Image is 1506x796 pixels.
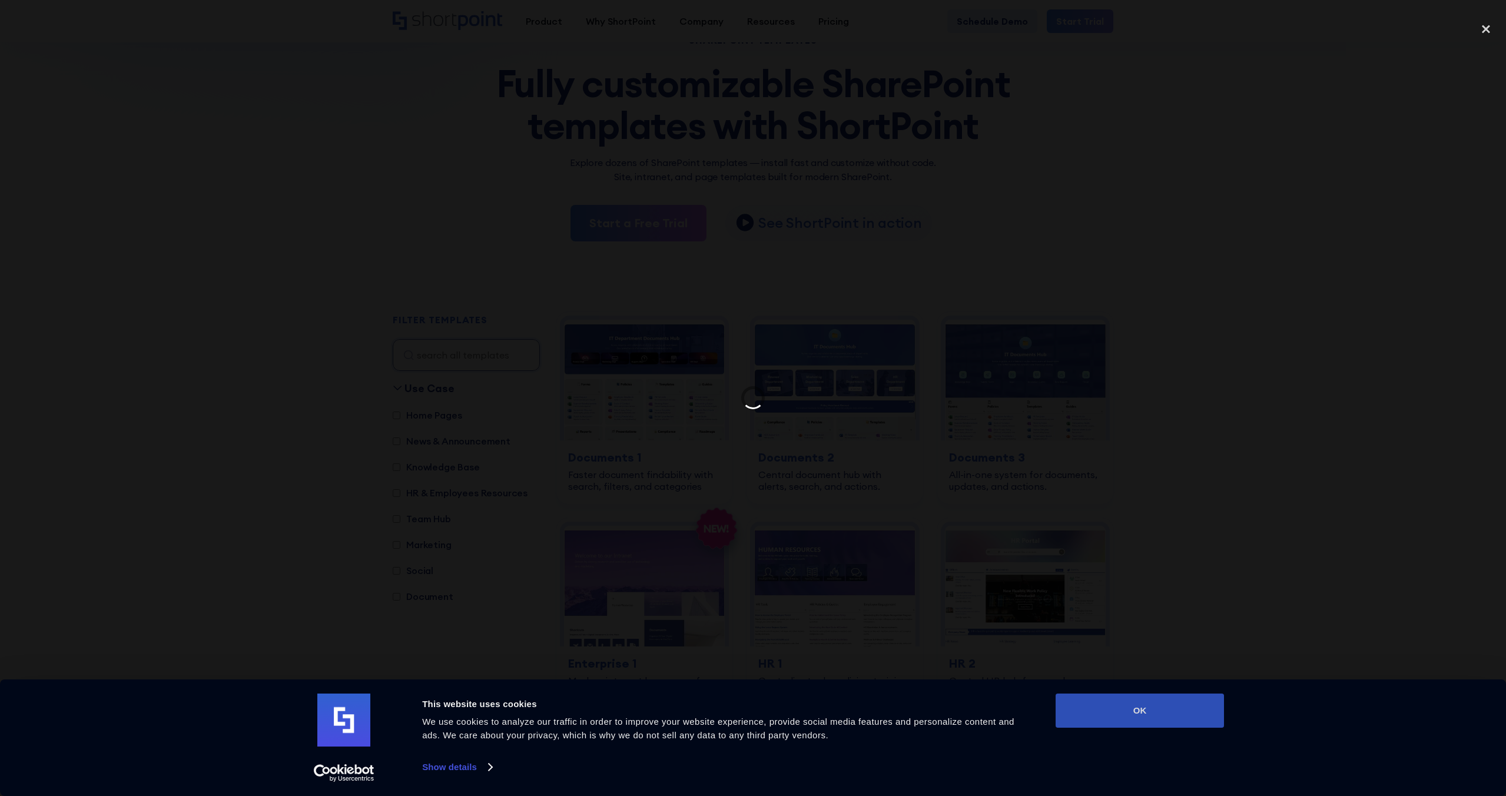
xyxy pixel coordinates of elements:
[1466,16,1506,42] div: close lightbox
[422,717,1014,740] span: We use cookies to analyze our traffic in order to improve your website experience, provide social...
[422,697,1029,711] div: This website uses cookies
[1056,694,1224,728] button: OK
[293,764,396,782] a: Usercentrics Cookiebot - opens in a new window
[422,758,492,776] a: Show details
[1294,659,1506,796] iframe: Chat Widget
[317,694,370,747] img: logo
